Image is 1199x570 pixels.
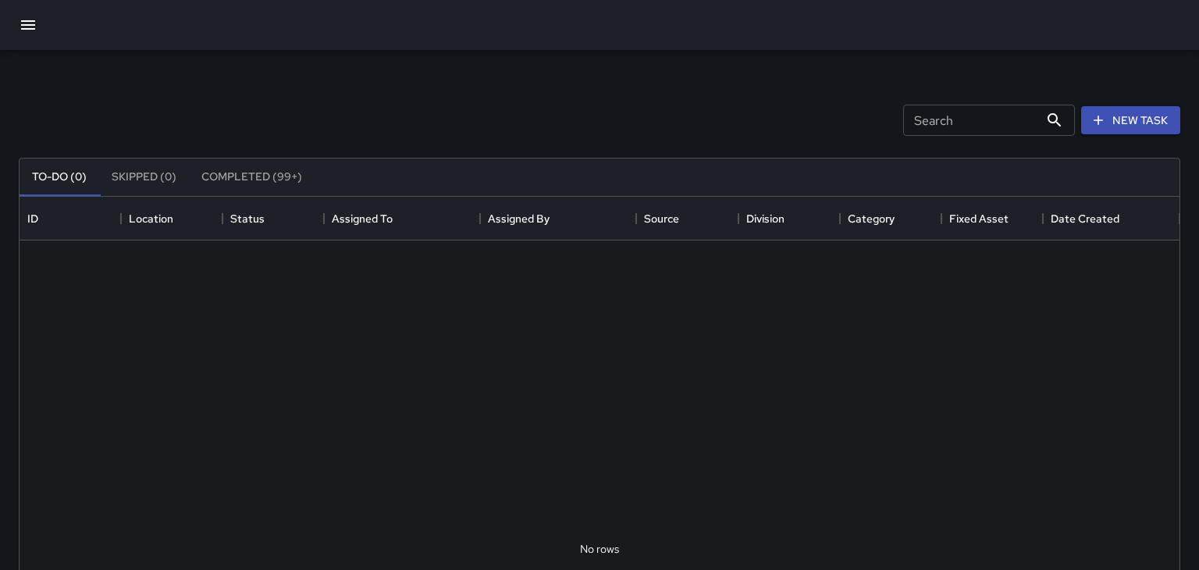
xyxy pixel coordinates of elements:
[636,197,738,240] div: Source
[20,159,99,196] button: To-Do (0)
[189,159,315,196] button: Completed (99+)
[27,197,38,240] div: ID
[1081,106,1180,135] button: New Task
[1051,197,1119,240] div: Date Created
[99,159,189,196] button: Skipped (0)
[848,197,895,240] div: Category
[324,197,480,240] div: Assigned To
[941,197,1043,240] div: Fixed Asset
[949,197,1009,240] div: Fixed Asset
[222,197,324,240] div: Status
[332,197,393,240] div: Assigned To
[840,197,941,240] div: Category
[1043,197,1179,240] div: Date Created
[480,197,636,240] div: Assigned By
[738,197,840,240] div: Division
[488,197,550,240] div: Assigned By
[746,197,785,240] div: Division
[644,197,679,240] div: Source
[129,197,173,240] div: Location
[230,197,265,240] div: Status
[20,197,121,240] div: ID
[121,197,222,240] div: Location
